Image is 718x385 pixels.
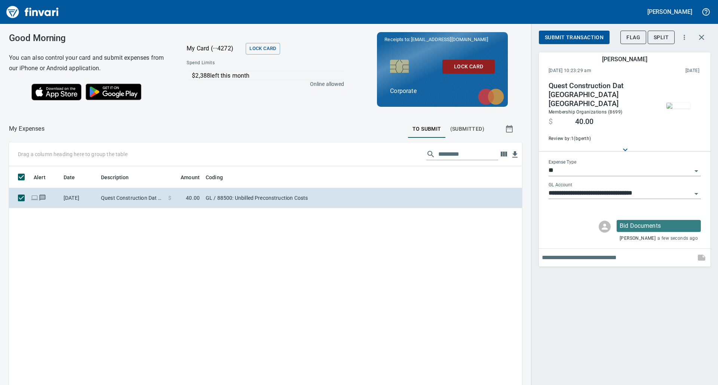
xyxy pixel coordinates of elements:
[602,55,647,63] h5: [PERSON_NAME]
[187,59,279,67] span: Spend Limits
[545,33,604,42] span: Submit Transaction
[693,28,711,46] button: Close transaction
[390,87,495,96] p: Corporate
[693,249,711,267] span: This records your note into the expense
[498,120,522,138] button: Show transactions within a particular date range
[474,85,508,109] img: mastercard.svg
[539,31,610,44] button: Submit Transaction
[448,62,489,71] span: Lock Card
[626,33,640,42] span: Flag
[39,195,46,200] span: Has messages
[171,173,200,182] span: Amount
[34,173,46,182] span: Alert
[549,109,622,115] span: Membership Organizations (8699)
[9,124,45,133] p: My Expenses
[186,194,200,202] span: 40.00
[410,36,489,43] span: [EMAIL_ADDRESS][DOMAIN_NAME]
[654,33,669,42] span: Split
[450,124,484,134] span: (Submitted)
[101,173,129,182] span: Description
[98,188,165,208] td: Quest Construction Dat [GEOGRAPHIC_DATA] [GEOGRAPHIC_DATA]
[620,221,698,230] p: Bid Documents
[647,8,692,16] h5: [PERSON_NAME]
[620,31,646,44] button: Flag
[206,173,223,182] span: Coding
[181,80,344,88] p: Online allowed
[442,60,495,74] button: Lock Card
[549,135,650,143] span: Review by: 1 (bgerth)
[549,81,650,108] h4: Quest Construction Dat [GEOGRAPHIC_DATA] [GEOGRAPHIC_DATA]
[192,71,343,80] p: $2,388 left this month
[187,44,243,53] p: My Card (···4272)
[34,173,55,182] span: Alert
[498,149,509,160] button: Choose columns to display
[638,67,699,75] span: This charge was settled by the merchant and appears on the 2025/08/16 statement.
[549,67,638,75] span: [DATE] 10:23:29 am
[620,235,656,242] span: [PERSON_NAME]
[412,124,441,134] span: To Submit
[64,173,85,182] span: Date
[9,33,168,43] h3: Good Morning
[617,220,701,232] div: Click for options
[31,195,39,200] span: Online transaction
[384,36,500,43] p: Receipts to:
[101,173,139,182] span: Description
[249,44,276,53] span: Lock Card
[181,173,200,182] span: Amount
[246,43,280,55] button: Lock Card
[648,31,675,44] button: Split
[82,80,146,104] img: Get it on Google Play
[9,53,168,74] h6: You can also control your card and submit expenses from our iPhone or Android application.
[549,183,572,187] label: GL Account
[666,103,690,109] img: receipts%2Fmarketjohnson%2F2025-08-18%2FrMc8t4bUeGPycGSU9BBvNCyPcn43__MU6urtiVpqfVjpVIvB0o.jpg
[549,160,576,165] label: Expense Type
[64,173,75,182] span: Date
[691,189,702,199] button: Open
[18,150,128,158] p: Drag a column heading here to group the table
[676,29,693,46] button: More
[657,235,698,242] span: a few seconds ago
[203,188,390,208] td: GL / 88500: Unbilled Preconstruction Costs
[691,166,702,176] button: Open
[645,6,694,18] button: [PERSON_NAME]
[206,173,233,182] span: Coding
[31,84,82,100] img: Download on the App Store
[168,194,171,202] span: $
[509,149,521,160] button: Download Table
[4,3,61,21] img: Finvari
[575,117,593,126] span: 40.00
[9,124,45,133] nav: breadcrumb
[61,188,98,208] td: [DATE]
[549,117,553,126] span: $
